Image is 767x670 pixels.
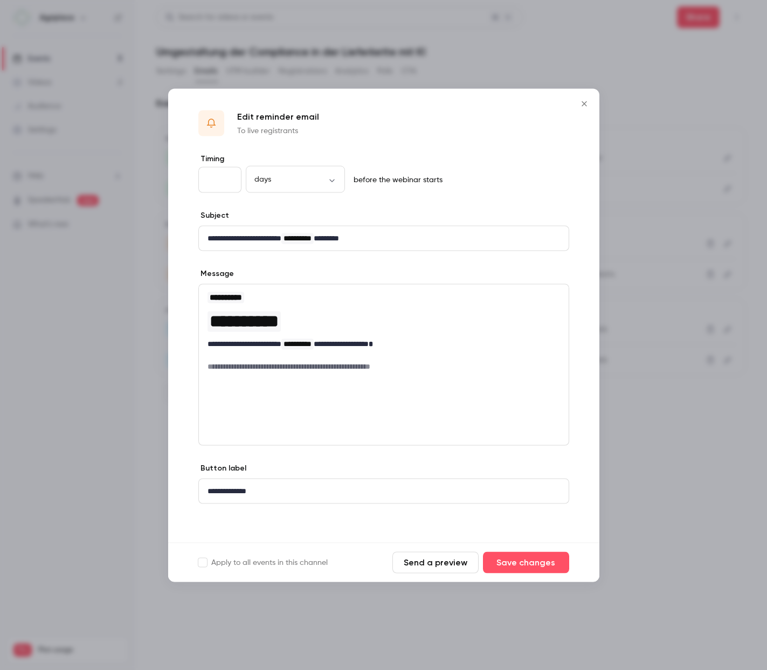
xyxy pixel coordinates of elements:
button: Save changes [483,551,569,573]
div: editor [199,284,569,378]
p: Edit reminder email [237,110,319,123]
p: To live registrants [237,125,319,136]
div: editor [199,479,569,503]
label: Button label [198,462,246,473]
p: before the webinar starts [349,174,443,185]
div: days [246,174,345,185]
label: Subject [198,210,229,220]
button: Close [573,93,595,114]
button: Send a preview [392,551,479,573]
label: Timing [198,153,569,164]
label: Message [198,268,234,279]
div: editor [199,226,569,250]
label: Apply to all events in this channel [198,557,328,568]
